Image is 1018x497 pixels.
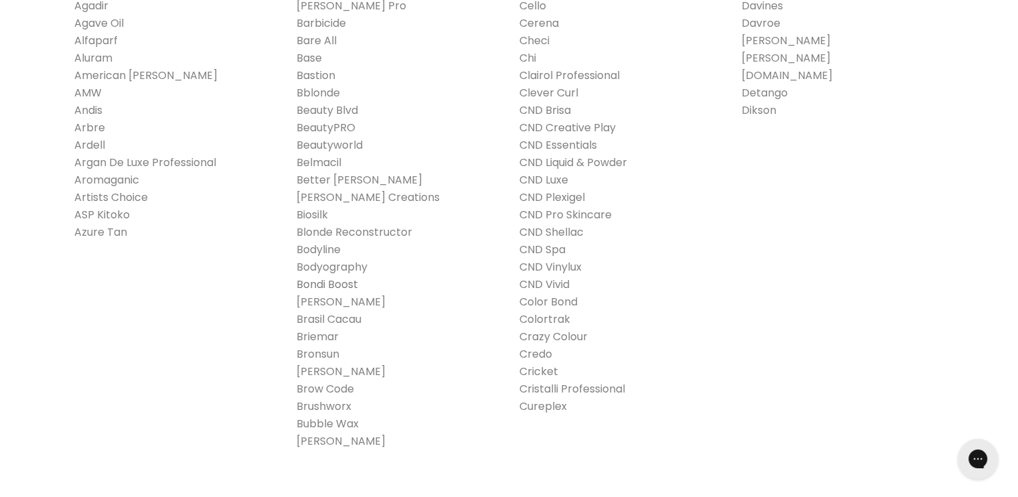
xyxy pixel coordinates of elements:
[519,242,566,257] a: CND Spa
[74,33,118,48] a: Alfaparf
[951,434,1005,484] iframe: Gorgias live chat messenger
[296,381,354,397] a: Brow Code
[74,207,130,222] a: ASP Kitoko
[296,50,322,66] a: Base
[742,50,831,66] a: [PERSON_NAME]
[519,381,625,397] a: Cristalli Professional
[519,50,536,66] a: Chi
[296,329,339,344] a: Briemar
[519,277,570,292] a: CND Vivid
[296,433,386,449] a: [PERSON_NAME]
[296,137,363,153] a: Beautyworld
[742,68,833,83] a: [DOMAIN_NAME]
[742,85,788,100] a: Detango
[74,137,105,153] a: Ardell
[296,85,340,100] a: Bblonde
[519,120,616,135] a: CND Creative Play
[296,15,346,31] a: Barbicide
[519,329,588,344] a: Crazy Colour
[519,399,567,414] a: Cureplex
[296,190,440,205] a: [PERSON_NAME] Creations
[519,137,597,153] a: CND Essentials
[296,277,358,292] a: Bondi Boost
[519,33,549,48] a: Checi
[519,68,620,83] a: Clairol Professional
[74,68,218,83] a: American [PERSON_NAME]
[519,294,578,309] a: Color Bond
[519,190,585,205] a: CND Plexigel
[519,15,559,31] a: Cerena
[519,102,571,118] a: CND Brisa
[296,120,355,135] a: BeautyPRO
[519,259,582,275] a: CND Vinylux
[74,155,216,170] a: Argan De Luxe Professional
[296,102,358,118] a: Beauty Blvd
[519,207,612,222] a: CND Pro Skincare
[519,364,558,379] a: Cricket
[74,190,148,205] a: Artists Choice
[296,155,341,170] a: Belmacil
[296,294,386,309] a: [PERSON_NAME]
[74,85,102,100] a: AMW
[519,85,578,100] a: Clever Curl
[296,416,359,431] a: Bubble Wax
[74,50,112,66] a: Aluram
[742,15,780,31] a: Davroe
[296,311,361,327] a: Brasil Cacau
[519,346,552,362] a: Credo
[519,224,584,240] a: CND Shellac
[296,33,337,48] a: Bare All
[74,15,124,31] a: Agave Oil
[519,155,627,170] a: CND Liquid & Powder
[296,224,412,240] a: Blonde Reconstructor
[296,346,339,362] a: Bronsun
[742,33,831,48] a: [PERSON_NAME]
[519,311,570,327] a: Colortrak
[74,172,139,188] a: Aromaganic
[296,399,351,414] a: Brushworx
[74,120,105,135] a: Arbre
[296,207,328,222] a: Biosilk
[296,242,341,257] a: Bodyline
[74,224,127,240] a: Azure Tan
[74,102,102,118] a: Andis
[742,102,776,118] a: Dikson
[296,172,422,188] a: Better [PERSON_NAME]
[296,259,367,275] a: Bodyography
[296,68,335,83] a: Bastion
[296,364,386,379] a: [PERSON_NAME]
[519,172,568,188] a: CND Luxe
